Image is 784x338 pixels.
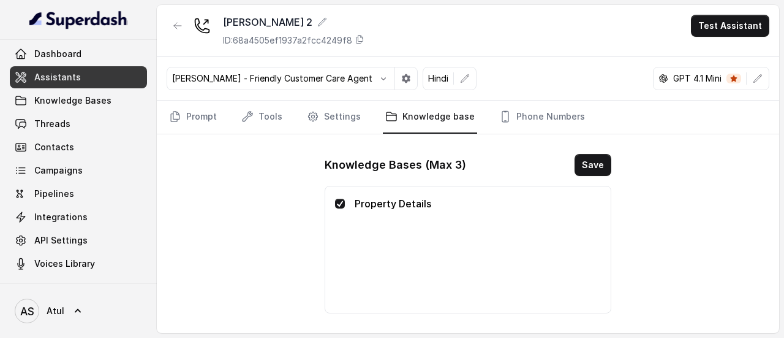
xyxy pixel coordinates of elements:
[34,211,88,223] span: Integrations
[34,48,81,60] span: Dashboard
[34,71,81,83] span: Assistants
[10,183,147,205] a: Pipelines
[383,101,477,134] a: Knowledge base
[10,229,147,252] a: API Settings
[34,234,88,247] span: API Settings
[673,72,722,85] p: GPT 4.1 Mini
[428,72,448,85] p: Hindi
[223,34,352,47] p: ID: 68a4505ef1937a2fcc4249f8
[172,72,372,85] p: [PERSON_NAME] - Friendly Customer Care Agent
[167,101,219,134] a: Prompt
[34,258,95,270] span: Voices Library
[34,94,111,107] span: Knowledge Bases
[355,196,601,211] p: Property Details
[691,15,769,37] button: Test Assistant
[47,305,64,317] span: Atul
[10,90,147,112] a: Knowledge Bases
[10,206,147,228] a: Integrations
[20,305,34,318] text: AS
[304,101,363,134] a: Settings
[34,188,74,200] span: Pipelines
[239,101,285,134] a: Tools
[34,164,83,177] span: Campaigns
[10,66,147,88] a: Assistants
[575,154,611,176] button: Save
[167,101,769,134] nav: Tabs
[34,118,70,130] span: Threads
[10,113,147,135] a: Threads
[223,15,364,29] div: [PERSON_NAME] 2
[10,159,147,182] a: Campaigns
[10,136,147,158] a: Contacts
[10,253,147,275] a: Voices Library
[325,155,466,175] h1: Knowledge Bases (Max 3)
[658,74,668,83] svg: openai logo
[34,141,74,153] span: Contacts
[497,101,587,134] a: Phone Numbers
[10,294,147,328] a: Atul
[10,43,147,65] a: Dashboard
[29,10,128,29] img: light.svg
